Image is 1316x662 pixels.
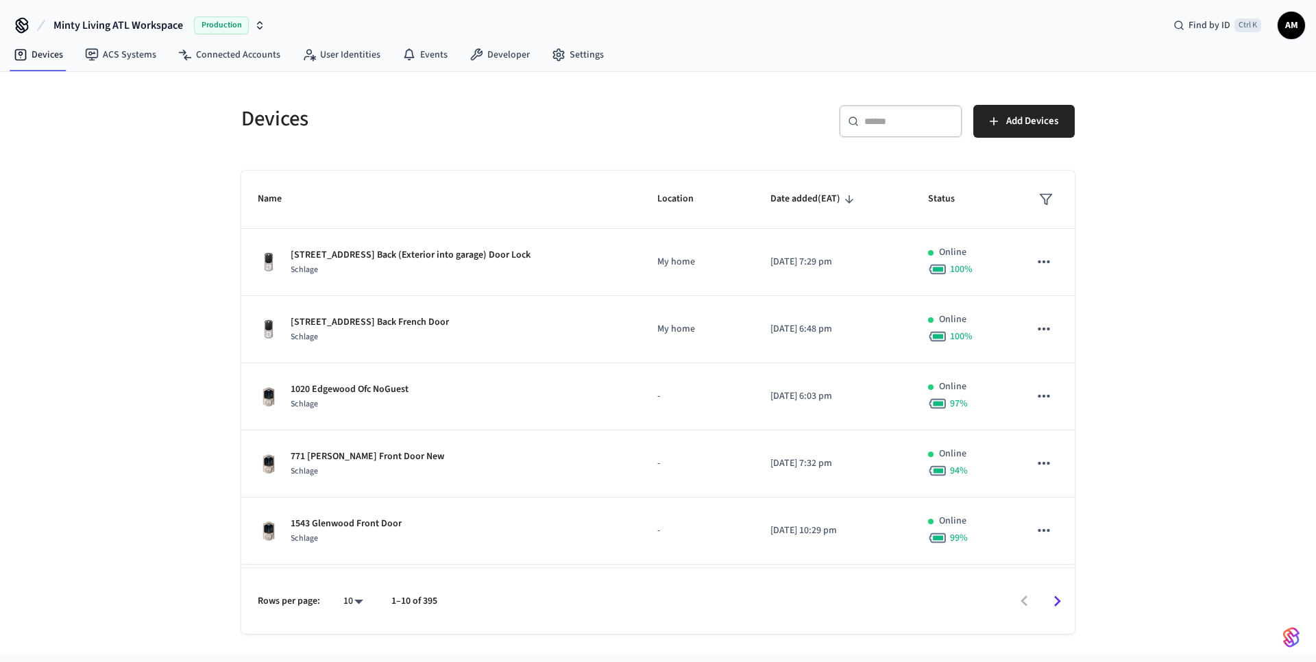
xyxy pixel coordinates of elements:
[770,456,895,471] p: [DATE] 7:32 pm
[1006,112,1058,130] span: Add Devices
[770,524,895,538] p: [DATE] 10:29 pm
[770,255,895,269] p: [DATE] 7:29 pm
[770,322,895,336] p: [DATE] 6:48 pm
[1234,19,1261,32] span: Ctrl K
[939,380,966,394] p: Online
[291,517,402,531] p: 1543 Glenwood Front Door
[1162,13,1272,38] div: Find by IDCtrl K
[258,188,300,210] span: Name
[657,524,738,538] p: -
[541,42,615,67] a: Settings
[74,42,167,67] a: ACS Systems
[950,330,973,343] span: 100 %
[657,456,738,471] p: -
[258,594,320,609] p: Rows per page:
[657,322,738,336] p: My home
[241,105,650,133] h5: Devices
[1041,585,1073,617] button: Go to next page
[291,248,531,262] p: [STREET_ADDRESS] Back (Exterior into garage) Door Lock
[657,188,711,210] span: Location
[291,264,318,275] span: Schlage
[1283,626,1300,648] img: SeamLogoGradient.69752ec5.svg
[459,42,541,67] a: Developer
[770,188,858,210] span: Date added(EAT)
[657,389,738,404] p: -
[258,453,280,475] img: Schlage Sense Smart Deadbolt with Camelot Trim, Front
[258,252,280,273] img: Yale Assure Touchscreen Wifi Smart Lock, Satin Nickel, Front
[291,315,449,330] p: [STREET_ADDRESS] Back French Door
[291,532,318,544] span: Schlage
[391,42,459,67] a: Events
[291,382,409,397] p: 1020 Edgewood Ofc NoGuest
[939,447,966,461] p: Online
[1279,13,1304,38] span: AM
[391,594,437,609] p: 1–10 of 395
[258,386,280,408] img: Schlage Sense Smart Deadbolt with Camelot Trim, Front
[337,591,369,611] div: 10
[53,17,183,34] span: Minty Living ATL Workspace
[770,389,895,404] p: [DATE] 6:03 pm
[291,331,318,343] span: Schlage
[973,105,1075,138] button: Add Devices
[657,255,738,269] p: My home
[167,42,291,67] a: Connected Accounts
[950,262,973,276] span: 100 %
[950,397,968,410] span: 97 %
[950,531,968,545] span: 99 %
[3,42,74,67] a: Devices
[939,245,966,260] p: Online
[194,16,249,34] span: Production
[1278,12,1305,39] button: AM
[950,464,968,478] span: 94 %
[928,188,973,210] span: Status
[258,319,280,341] img: Yale Assure Touchscreen Wifi Smart Lock, Satin Nickel, Front
[291,398,318,410] span: Schlage
[291,42,391,67] a: User Identities
[939,312,966,327] p: Online
[1189,19,1230,32] span: Find by ID
[258,520,280,542] img: Schlage Sense Smart Deadbolt with Camelot Trim, Front
[291,450,444,464] p: 771 [PERSON_NAME] Front Door New
[291,465,318,477] span: Schlage
[939,514,966,528] p: Online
